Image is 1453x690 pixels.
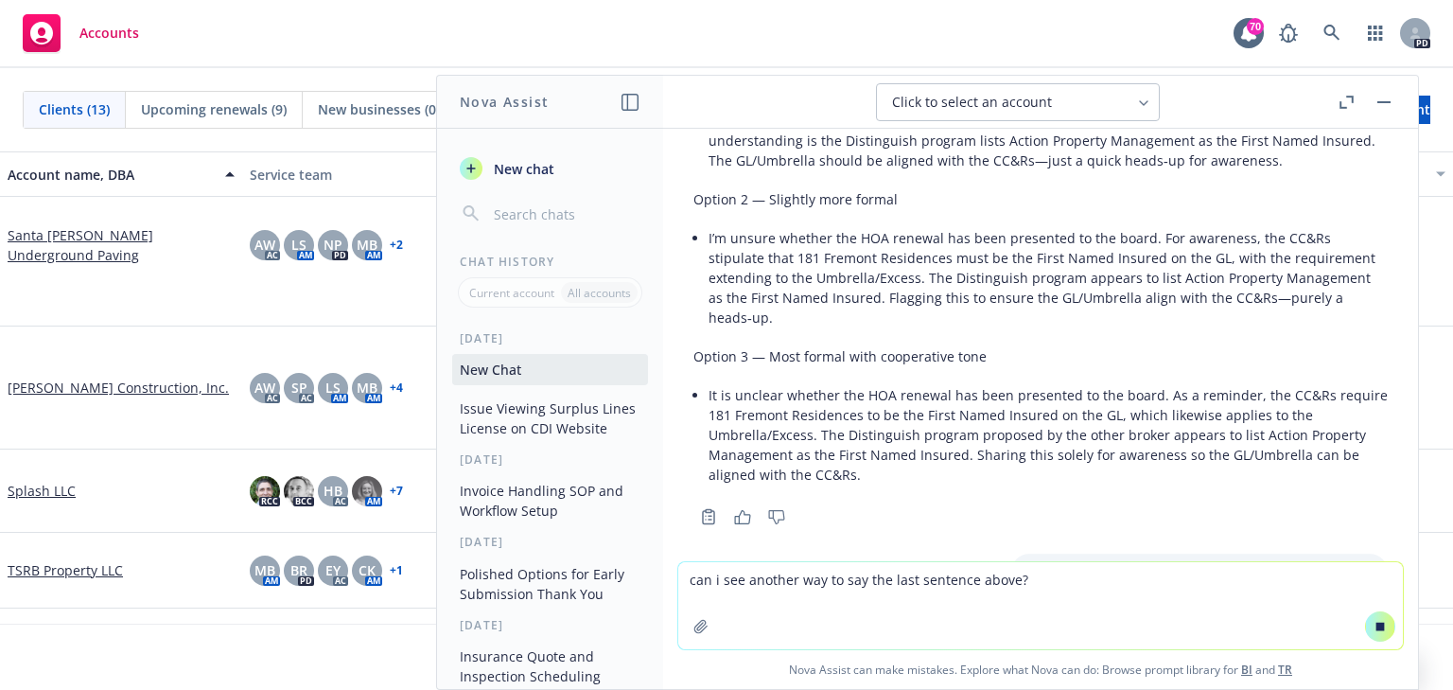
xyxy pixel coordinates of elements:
[357,235,377,255] span: MB
[437,254,663,270] div: Chat History
[452,393,648,444] button: Issue Viewing Surplus Lines License on CDI Website
[709,224,1388,331] li: I’m unsure whether the HOA renewal has been presented to the board. For awareness, the CC&Rs stip...
[1357,14,1394,52] a: Switch app
[290,560,307,580] span: BR
[318,99,440,119] span: New businesses (0)
[1313,14,1351,52] a: Search
[469,285,554,301] p: Current account
[762,504,792,530] button: Thumbs down
[490,201,640,227] input: Search chats
[242,151,484,197] button: Service team
[390,239,403,251] a: + 2
[8,165,214,185] div: Account name, DBA
[39,99,110,119] span: Clients (13)
[671,650,1410,689] span: Nova Assist can make mistakes. Explore what Nova can do: Browse prompt library for and
[250,476,280,506] img: photo
[437,617,663,633] div: [DATE]
[8,560,123,580] a: TSRB Property LLC
[357,378,377,398] span: MB
[254,560,275,580] span: MB
[291,378,307,398] span: SP
[452,354,648,385] button: New Chat
[876,83,1160,121] button: Click to select an account
[254,378,275,398] span: AW
[390,382,403,394] a: + 4
[437,534,663,550] div: [DATE]
[8,481,76,501] a: Splash LLC
[700,508,717,525] svg: Copy to clipboard
[460,92,549,112] h1: Nova Assist
[15,7,147,60] a: Accounts
[390,486,403,497] a: + 7
[568,285,631,301] p: All accounts
[1241,662,1252,678] a: BI
[291,235,306,255] span: LS
[359,560,376,580] span: CK
[284,476,314,506] img: photo
[8,378,229,398] a: [PERSON_NAME] Construction, Inc.
[254,235,275,255] span: AW
[1278,662,1292,678] a: TR
[892,93,1052,112] span: Click to select an account
[452,475,648,526] button: Invoice Handling SOP and Workflow Setup
[141,99,287,119] span: Upcoming renewals (9)
[490,159,554,179] span: New chat
[452,151,648,186] button: New chat
[437,330,663,346] div: [DATE]
[709,381,1388,488] li: It is unclear whether the HOA renewal has been presented to the board. As a reminder, the CC&Rs r...
[437,451,663,468] div: [DATE]
[709,87,1388,174] li: I’m not sure if the HOA renewal has been presented to the board. The CC&Rs require 181 Fremont Re...
[324,481,342,501] span: HB
[250,165,477,185] div: Service team
[325,378,341,398] span: LS
[352,476,382,506] img: photo
[390,565,403,576] a: + 1
[693,189,1388,209] p: Option 2 — Slightly more formal
[325,560,341,580] span: EY
[1269,14,1307,52] a: Report a Bug
[693,346,1388,366] p: Option 3 — Most formal with cooperative tone
[79,26,139,41] span: Accounts
[8,225,235,265] a: Santa [PERSON_NAME] Underground Paving
[452,558,648,610] button: Polished Options for Early Submission Thank You
[1247,18,1264,35] div: 70
[324,235,342,255] span: NP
